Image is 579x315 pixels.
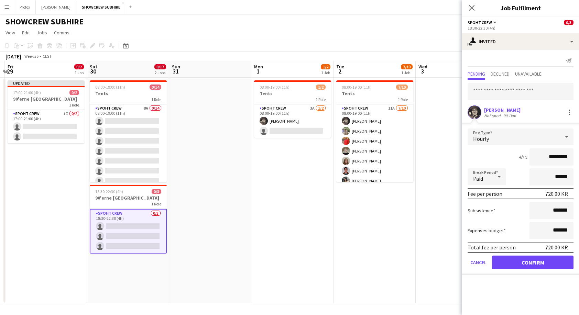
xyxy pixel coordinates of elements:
a: Jobs [34,28,50,37]
app-job-card: 08:00-19:00 (11h)7/10Tents1 RoleSpoht Crew11A7/1008:00-19:00 (11h)[PERSON_NAME][PERSON_NAME][PERS... [336,80,413,182]
app-job-card: 18:30-22:30 (4h)0/390'erne [GEOGRAPHIC_DATA]1 RoleSpoht Crew0/318:30-22:30 (4h) [90,185,167,254]
div: [DATE] [6,53,21,60]
span: Pending [468,71,485,76]
span: 1 Role [316,97,326,102]
span: 0/14 [150,85,161,90]
span: 1/2 [316,85,326,90]
button: [PERSON_NAME] [36,0,76,14]
span: 1 Role [151,201,161,206]
div: 720.00 KR [545,190,568,197]
span: 2 [335,67,344,75]
div: 2 Jobs [155,70,166,75]
h3: Tents [254,90,331,97]
button: SHOWCREW SUBHIRE [76,0,126,14]
span: 0/17 [154,64,166,69]
span: 08:00-19:00 (11h) [342,85,372,90]
span: Tue [336,64,344,70]
h3: 90'erne [GEOGRAPHIC_DATA] [8,96,85,102]
span: 3 [417,67,427,75]
h3: Job Fulfilment [462,3,579,12]
span: 08:00-19:00 (11h) [95,85,125,90]
span: Hourly [473,135,489,142]
span: Edit [22,30,30,36]
app-card-role: Spoht Crew1I0/217:00-21:00 (4h) [8,110,85,143]
app-job-card: 08:00-19:00 (11h)0/14Tents1 RoleSpoht Crew8A0/1408:00-19:00 (11h) [90,80,167,182]
span: 1 Role [151,97,161,102]
div: Total fee per person [468,244,516,251]
span: Jobs [37,30,47,36]
h1: SHOWCREW SUBHIRE [6,16,84,27]
label: Expenses budget [468,227,506,234]
span: Declined [491,71,510,76]
span: 7/10 [396,85,408,90]
span: 1/2 [321,64,330,69]
span: Sat [90,64,97,70]
span: 1 Role [69,102,79,108]
div: 1 Job [75,70,84,75]
a: View [3,28,18,37]
app-card-role: Spoht Crew11A7/1008:00-19:00 (11h)[PERSON_NAME][PERSON_NAME][PERSON_NAME][PERSON_NAME][PERSON_NAM... [336,104,413,217]
span: Unavailable [515,71,542,76]
span: 1 Role [398,97,408,102]
button: Profox [14,0,36,14]
div: Updated [8,80,85,86]
a: Comms [51,28,72,37]
span: 1 [253,67,263,75]
span: Comms [54,30,69,36]
span: 0/3 [564,20,573,25]
button: Cancel [468,256,489,269]
h3: Tents [336,90,413,97]
span: View [6,30,15,36]
div: 90.1km [502,113,517,118]
div: [PERSON_NAME] [484,107,521,113]
button: Spoht Crew [468,20,498,25]
span: Fri [8,64,13,70]
span: 17:00-21:00 (4h) [13,90,41,95]
div: 720.00 KR [545,244,568,251]
div: 1 Job [401,70,412,75]
div: 18:30-22:30 (4h) [468,25,573,31]
div: Not rated [484,113,502,118]
span: Paid [473,175,483,182]
span: Week 35 [23,54,40,59]
span: 30 [89,67,97,75]
label: Subsistence [468,207,495,214]
app-job-card: 08:00-19:00 (11h)1/2Tents1 RoleSpoht Crew3A1/208:00-19:00 (11h)[PERSON_NAME] [254,80,331,138]
app-card-role: Spoht Crew0/318:30-22:30 (4h) [90,209,167,254]
span: Mon [254,64,263,70]
span: 29 [7,67,13,75]
div: 4h x [518,154,527,160]
span: 31 [171,67,180,75]
span: 7/10 [401,64,413,69]
span: 08:00-19:00 (11h) [260,85,289,90]
span: Sun [172,64,180,70]
button: Confirm [492,256,573,269]
span: 0/3 [152,189,161,194]
a: Edit [19,28,33,37]
div: CEST [43,54,52,59]
span: 18:30-22:30 (4h) [95,189,123,194]
app-card-role: Spoht Crew8A0/1408:00-19:00 (11h) [90,104,167,257]
span: 0/2 [69,90,79,95]
app-card-role: Spoht Crew3A1/208:00-19:00 (11h)[PERSON_NAME] [254,104,331,138]
span: Wed [418,64,427,70]
span: Spoht Crew [468,20,492,25]
div: Fee per person [468,190,502,197]
div: Invited [462,33,579,50]
span: 0/2 [74,64,84,69]
div: 1 Job [321,70,330,75]
h3: 90'erne [GEOGRAPHIC_DATA] [90,195,167,201]
app-job-card: Updated17:00-21:00 (4h)0/290'erne [GEOGRAPHIC_DATA]1 RoleSpoht Crew1I0/217:00-21:00 (4h) [8,80,85,143]
h3: Tents [90,90,167,97]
